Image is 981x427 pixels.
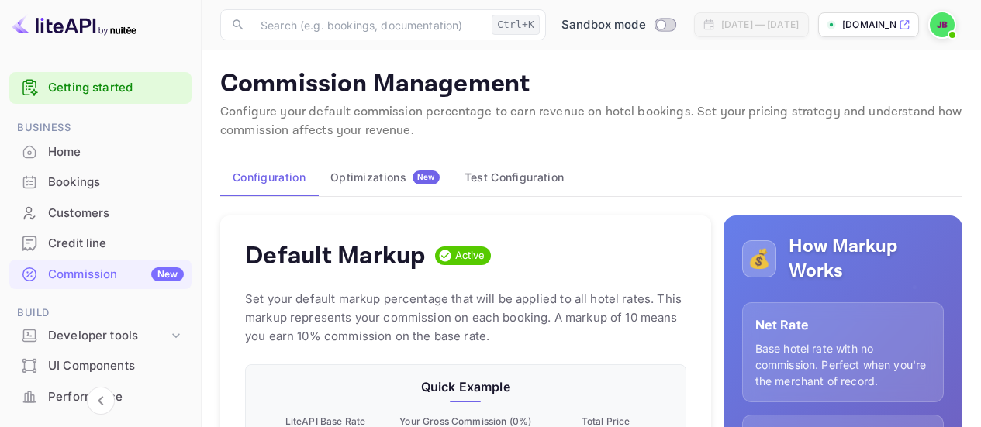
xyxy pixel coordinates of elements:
[48,79,184,97] a: Getting started
[9,260,192,288] a: CommissionNew
[413,172,440,182] span: New
[9,119,192,136] span: Business
[9,382,192,411] a: Performance
[9,351,192,380] a: UI Components
[48,174,184,191] div: Bookings
[755,315,931,334] p: Net Rate
[9,351,192,381] div: UI Components
[87,387,115,415] button: Collapse navigation
[258,377,673,396] p: Quick Example
[9,198,192,229] div: Customers
[449,248,492,263] span: Active
[748,245,771,273] p: 💰
[9,229,192,257] a: Credit line
[330,170,440,184] div: Optimizations
[48,357,184,375] div: UI Components
[220,69,962,100] p: Commission Management
[12,12,136,37] img: LiteAPI logo
[755,340,931,389] p: Base hotel rate with no commission. Perfect when you're the merchant of record.
[9,167,192,196] a: Bookings
[9,260,192,290] div: CommissionNew
[492,15,540,35] div: Ctrl+K
[9,305,192,322] span: Build
[555,16,682,34] div: Switch to Production mode
[9,167,192,198] div: Bookings
[9,382,192,412] div: Performance
[245,290,686,346] p: Set your default markup percentage that will be applied to all hotel rates. This markup represent...
[151,267,184,281] div: New
[48,143,184,161] div: Home
[9,137,192,166] a: Home
[220,103,962,140] p: Configure your default commission percentage to earn revenue on hotel bookings. Set your pricing ...
[48,205,184,222] div: Customers
[48,388,184,406] div: Performance
[220,159,318,196] button: Configuration
[842,18,896,32] p: [DOMAIN_NAME]
[9,229,192,259] div: Credit line
[452,159,576,196] button: Test Configuration
[9,198,192,227] a: Customers
[789,234,944,284] h5: How Markup Works
[9,72,192,104] div: Getting started
[245,240,426,271] h4: Default Markup
[9,322,192,350] div: Developer tools
[48,266,184,284] div: Commission
[721,18,799,32] div: [DATE] — [DATE]
[561,16,646,34] span: Sandbox mode
[48,235,184,253] div: Credit line
[251,9,485,40] input: Search (e.g. bookings, documentation)
[9,137,192,167] div: Home
[930,12,955,37] img: Justin Bossi
[48,327,168,345] div: Developer tools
